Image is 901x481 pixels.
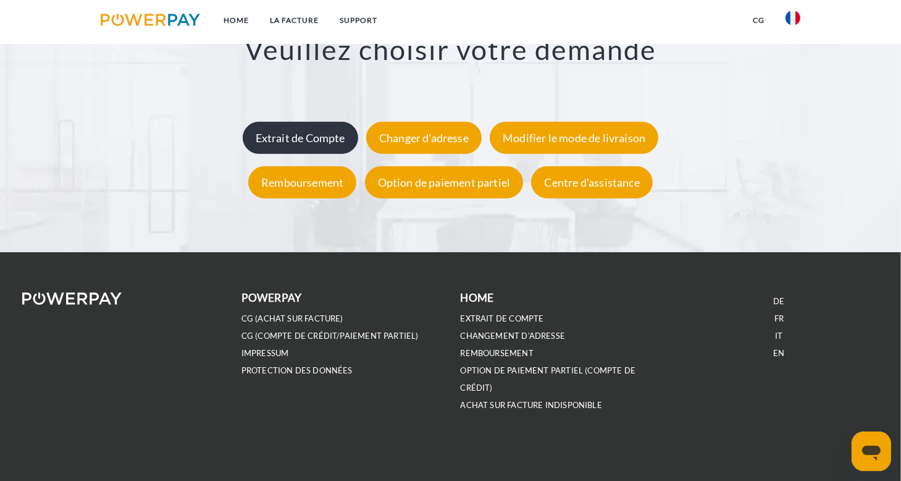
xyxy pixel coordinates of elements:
[241,348,289,359] a: IMPRESSUM
[61,32,840,66] h3: Veuillez choisir votre demande
[213,9,259,32] a: Home
[461,365,636,393] a: OPTION DE PAIEMENT PARTIEL (Compte de crédit)
[241,331,419,341] a: CG (Compte de crédit/paiement partiel)
[245,176,359,189] a: Remboursement
[742,9,775,32] a: CG
[241,313,343,324] a: CG (achat sur facture)
[329,9,388,32] a: Support
[366,122,482,154] div: Changer d'adresse
[773,348,784,359] a: EN
[461,331,566,341] a: Changement d'adresse
[490,122,658,154] div: Modifier le mode de livraison
[786,11,800,25] img: fr
[528,176,655,189] a: Centre d'assistance
[852,432,891,471] iframe: Bouton de lancement de la fenêtre de messagerie
[531,166,652,198] div: Centre d'assistance
[461,400,602,411] a: ACHAT SUR FACTURE INDISPONIBLE
[243,122,358,154] div: Extrait de Compte
[240,131,361,145] a: Extrait de Compte
[101,14,200,26] img: logo-powerpay.svg
[774,313,784,324] a: FR
[22,292,122,305] img: logo-powerpay-white.svg
[259,9,329,32] a: LA FACTURE
[362,176,527,189] a: Option de paiement partiel
[773,296,784,307] a: DE
[775,331,782,341] a: IT
[363,131,485,145] a: Changer d'adresse
[365,166,524,198] div: Option de paiement partiel
[248,166,356,198] div: Remboursement
[487,131,661,145] a: Modifier le mode de livraison
[241,291,301,304] b: POWERPAY
[461,291,494,304] b: Home
[461,313,544,324] a: EXTRAIT DE COMPTE
[241,365,353,376] a: PROTECTION DES DONNÉES
[461,348,534,359] a: REMBOURSEMENT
